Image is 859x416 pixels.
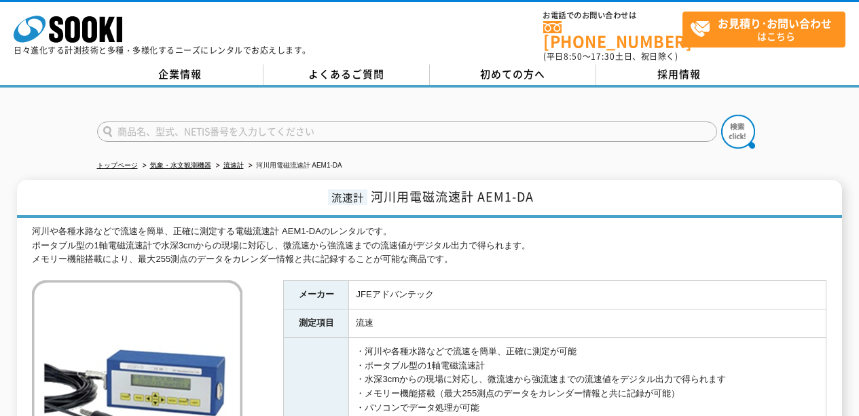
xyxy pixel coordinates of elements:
[721,115,755,149] img: btn_search.png
[371,187,534,206] span: 河川用電磁流速計 AEM1-DA
[14,46,311,54] p: 日々進化する計測技術と多種・多様化するニーズにレンタルでお応えします。
[690,12,845,46] span: はこちら
[97,162,138,169] a: トップページ
[97,64,263,85] a: 企業情報
[596,64,763,85] a: 採用情報
[591,50,615,62] span: 17:30
[97,121,717,142] input: 商品名、型式、NETIS番号を入力してください
[328,189,367,205] span: 流速計
[349,309,826,338] td: 流速
[263,64,430,85] a: よくあるご質問
[543,50,678,62] span: (平日 ～ 土日、祝日除く)
[682,12,845,48] a: お見積り･お問い合わせはこちら
[150,162,211,169] a: 気象・水文観測機器
[480,67,545,81] span: 初めての方へ
[284,281,349,309] th: メーカー
[349,281,826,309] td: JFEアドバンテック
[32,225,826,267] div: 河川や各種水路などで流速を簡単、正確に測定する電磁流速計 AEM1-DAのレンタルです。 ポータブル型の1軸電磁流速計で水深3cmからの現場に対応し、微流速から強流速までの流速値がデジタル出力で...
[718,15,832,31] strong: お見積り･お問い合わせ
[564,50,583,62] span: 8:50
[223,162,244,169] a: 流速計
[543,21,682,49] a: [PHONE_NUMBER]
[246,159,342,173] li: 河川用電磁流速計 AEM1-DA
[543,12,682,20] span: お電話でのお問い合わせは
[430,64,596,85] a: 初めての方へ
[284,309,349,338] th: 測定項目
